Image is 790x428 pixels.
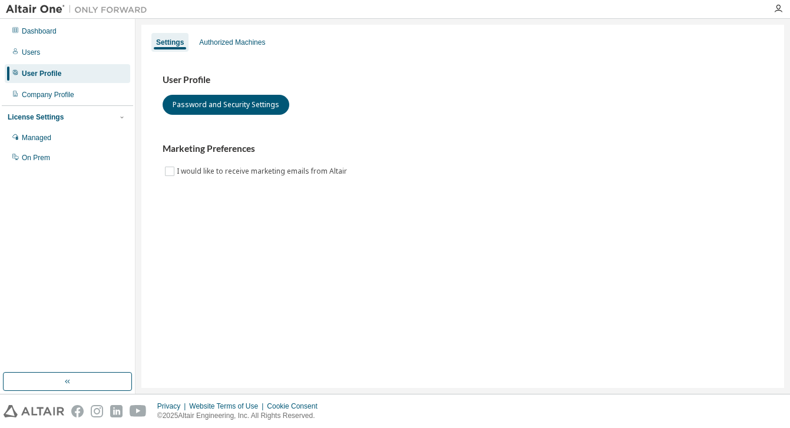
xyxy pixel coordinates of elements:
img: altair_logo.svg [4,405,64,417]
img: facebook.svg [71,405,84,417]
img: instagram.svg [91,405,103,417]
button: Password and Security Settings [163,95,289,115]
div: Users [22,48,40,57]
div: License Settings [8,112,64,122]
div: Managed [22,133,51,142]
img: linkedin.svg [110,405,123,417]
div: Authorized Machines [199,38,265,47]
img: Altair One [6,4,153,15]
h3: Marketing Preferences [163,143,763,155]
h3: User Profile [163,74,763,86]
label: I would like to receive marketing emails from Altair [177,164,349,178]
div: User Profile [22,69,61,78]
img: youtube.svg [130,405,147,417]
div: Website Terms of Use [189,402,267,411]
p: © 2025 Altair Engineering, Inc. All Rights Reserved. [157,411,325,421]
div: Company Profile [22,90,74,99]
div: On Prem [22,153,50,162]
div: Cookie Consent [267,402,324,411]
div: Dashboard [22,26,57,36]
div: Privacy [157,402,189,411]
div: Settings [156,38,184,47]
